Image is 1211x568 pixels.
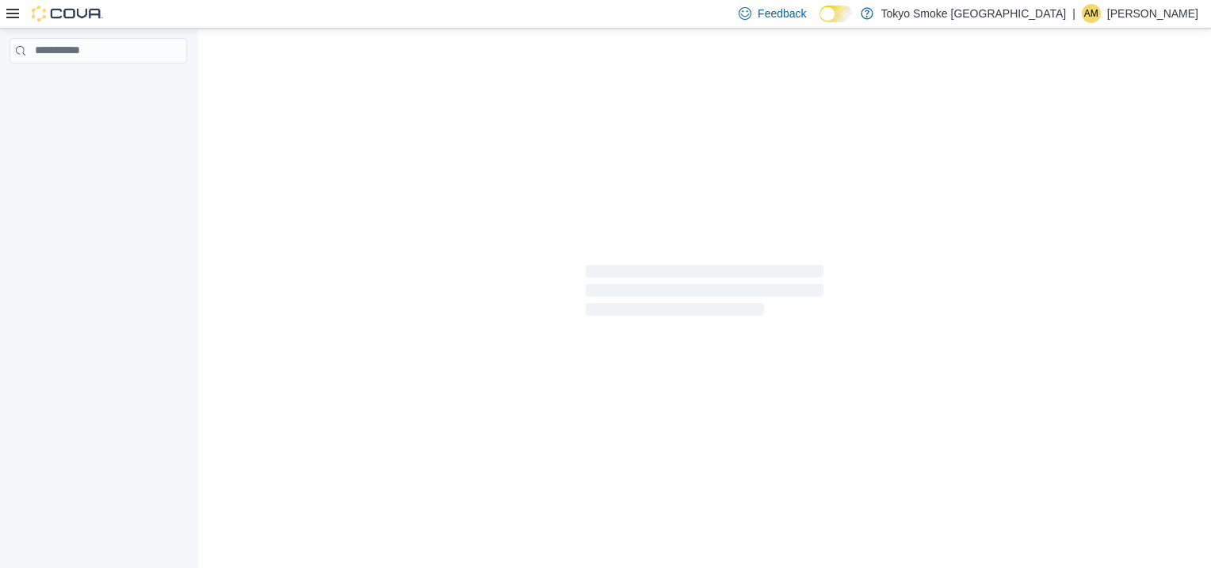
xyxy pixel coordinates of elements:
[1082,4,1101,23] div: Ashley Mousseau
[881,4,1067,23] p: Tokyo Smoke [GEOGRAPHIC_DATA]
[819,22,820,23] span: Dark Mode
[10,67,187,105] nav: Complex example
[32,6,103,21] img: Cova
[1084,4,1098,23] span: AM
[586,268,823,319] span: Loading
[1107,4,1198,23] p: [PERSON_NAME]
[758,6,806,21] span: Feedback
[1072,4,1075,23] p: |
[819,6,853,22] input: Dark Mode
